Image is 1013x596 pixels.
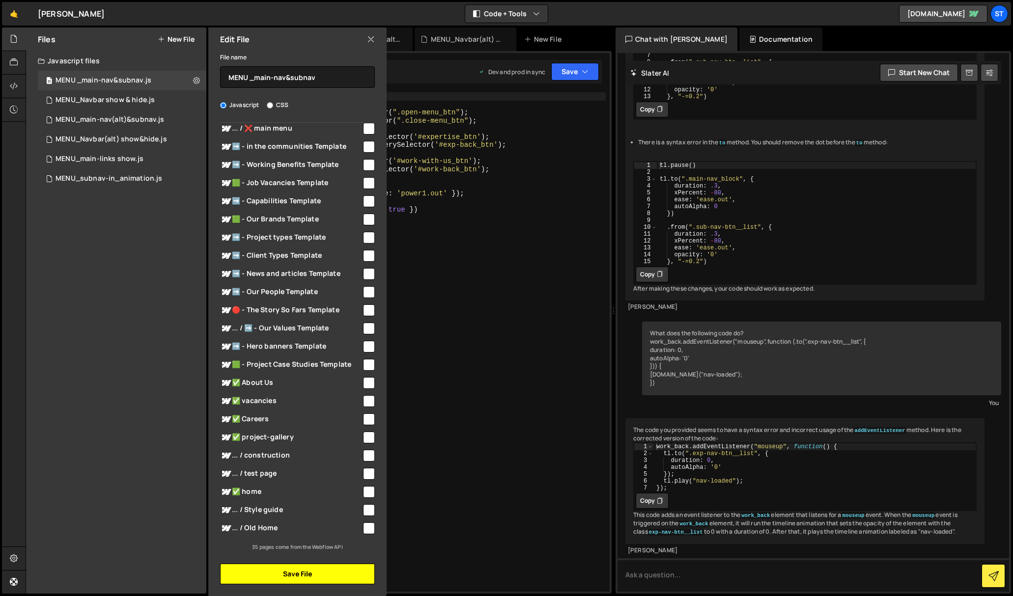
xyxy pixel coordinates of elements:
[220,522,362,534] span: ... / Old Home
[56,76,151,85] div: MENU _main-nav&subnav.js
[220,100,259,110] label: Javascript
[634,190,657,196] div: 5
[158,35,195,43] button: New File
[636,267,669,282] button: Copy
[220,195,362,207] span: ➡️ - Capabilities Template
[634,203,657,210] div: 7
[220,564,375,584] button: Save File
[911,512,935,519] code: mouseup
[56,115,164,124] div: MENU_main-nav(alt)&subnav.js
[634,52,657,59] div: 7
[638,138,977,147] li: There is a syntax error in the method. You should remove the dot before the method:
[38,130,206,149] div: 16445/45696.js
[38,8,105,20] div: [PERSON_NAME]
[634,485,653,491] div: 7
[634,210,657,217] div: 8
[220,395,362,407] span: ✅ vacancies
[634,176,657,183] div: 3
[56,174,162,183] div: MENU_subnav-in_animation.js
[220,450,362,461] span: ... / construction
[634,162,657,169] div: 1
[718,139,727,146] code: to
[56,96,155,105] div: MENU_Navbar show & hide.js
[220,66,375,88] input: Name
[220,304,362,316] span: 🔴 - The Story So Fars Template
[524,34,565,44] div: New File
[220,214,362,225] span: 🟩 - Our Brands Template
[616,27,737,51] div: Chat with [PERSON_NAME]
[220,102,226,108] input: Javascript
[56,135,167,144] div: MENU_Navbar(alt) show&hide.js
[220,286,362,298] span: ➡️ - Our People Template
[642,322,1001,395] div: What does the following code do? work_back.addEventListener("mouseup", function (.to(".exp-nav-bt...
[634,93,657,100] div: 13
[220,232,362,244] span: ➡️ - Project types Template
[634,471,653,478] div: 5
[38,34,56,45] h2: Files
[220,177,362,189] span: 🟩 - Job Vacancies Template
[38,71,206,90] div: 16445/45050.js
[740,512,771,519] code: work_back
[645,398,999,408] div: You
[842,512,866,519] code: mouseup
[634,457,653,464] div: 3
[46,78,52,85] span: 11
[648,529,704,536] code: exp-nav-btn__list
[899,5,987,23] a: [DOMAIN_NAME]
[634,231,657,238] div: 11
[220,468,362,480] span: ... / test page
[634,258,657,265] div: 15
[220,123,362,135] span: ... / ❌ main menu
[853,427,906,434] code: addEventListener
[220,53,247,62] label: File name
[26,51,206,71] div: Javascript files
[634,217,657,224] div: 9
[220,34,250,45] h2: Edit File
[739,27,822,51] div: Documentation
[625,418,985,544] div: The code you provided seems to have a syntax error and incorrect usage of the method. Here is the...
[220,359,362,371] span: 🟩 - Project Case Studies Template
[634,196,657,203] div: 6
[636,493,669,509] button: Copy
[2,2,26,26] a: 🤙
[634,238,657,244] div: 12
[220,141,362,153] span: ➡️ - in the communities Template
[679,520,709,527] code: work_back
[56,155,143,163] div: MENU_main-links show.js
[634,251,657,258] div: 14
[990,5,1008,23] a: St
[38,110,206,130] div: 16445/45701.js
[220,323,362,334] span: ... / ➡️ - Our Values Template
[634,224,657,231] div: 10
[478,68,545,76] div: Dev and prod in sync
[634,450,653,457] div: 2
[634,464,653,471] div: 4
[220,432,362,443] span: ✅ project-gallery
[38,149,206,169] div: 16445/44745.js
[252,543,342,550] small: 35 pages come from the Webflow API
[634,59,657,66] div: 8
[220,413,362,425] span: ✅ Careers
[220,341,362,352] span: ➡️ - Hero banners Template
[220,159,362,171] span: ➡️ - Working Benefits Template
[628,546,982,555] div: [PERSON_NAME]
[628,303,982,311] div: [PERSON_NAME]
[634,86,657,93] div: 12
[38,90,206,110] div: 16445/44544.js
[431,34,505,44] div: MENU_Navbar(alt) show&hide.js
[855,139,864,146] code: to
[220,377,362,389] span: ✅ About Us
[880,64,958,81] button: Start new chat
[634,169,657,176] div: 2
[220,250,362,262] span: ➡️ - Client Types Template
[267,102,273,108] input: CSS
[220,486,362,498] span: ✅ home
[636,102,669,117] button: Copy
[38,169,206,189] div: 16445/44754.js
[634,244,657,251] div: 13
[634,478,653,485] div: 6
[634,443,653,450] div: 1
[551,63,599,81] button: Save
[630,68,670,78] h2: Slater AI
